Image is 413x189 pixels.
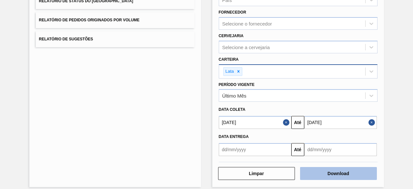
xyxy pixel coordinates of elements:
[304,116,377,129] input: dd/mm/yyyy
[300,167,377,180] button: Download
[219,134,249,139] span: Data entrega
[304,143,377,156] input: dd/mm/yyyy
[36,12,195,28] button: Relatório de Pedidos Originados por Volume
[36,31,195,47] button: Relatório de Sugestões
[291,116,304,129] button: Até
[291,143,304,156] button: Até
[283,116,291,129] button: Close
[219,34,244,38] label: Cervejaria
[368,116,377,129] button: Close
[219,82,255,87] label: Período Vigente
[219,10,246,15] label: Fornecedor
[219,143,291,156] input: dd/mm/yyyy
[218,167,295,180] button: Limpar
[219,107,246,112] span: Data coleta
[219,116,291,129] input: dd/mm/yyyy
[222,21,272,26] div: Selecione o fornecedor
[222,44,270,50] div: Selecione a cervejaria
[219,57,239,62] label: Carteira
[39,37,93,41] span: Relatório de Sugestões
[224,68,235,76] div: Lata
[222,93,247,99] div: Último Mês
[39,18,140,22] span: Relatório de Pedidos Originados por Volume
